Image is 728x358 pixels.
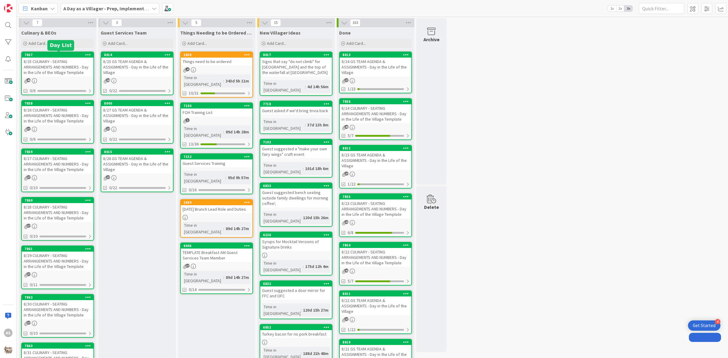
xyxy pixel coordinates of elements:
[303,263,304,270] span: :
[183,74,223,88] div: Time in [GEOGRAPHIC_DATA]
[21,294,94,338] a: 78628/30 CULINARY - SEATING ARRANGEMENTS AND NUMBERS - Day in the Life of the Village Template0/10
[345,125,349,129] span: 43
[189,141,199,147] span: 13/36
[302,214,330,221] div: 120d 15h 26m
[340,52,411,58] div: 8013
[263,102,332,106] div: 7718
[345,172,349,176] span: 27
[101,58,173,76] div: 8/25 GS TEAM AGENDA & ASSIGNMENTS - Day in the Life of the Village
[189,90,199,96] span: 10/31
[22,198,93,203] div: 7860
[183,171,225,184] div: Time in [GEOGRAPHIC_DATA]
[639,3,684,14] input: Quick Filter...
[262,162,303,175] div: Time in [GEOGRAPHIC_DATA]
[27,127,31,131] span: 37
[260,325,332,338] div: 6052Turkey bacon for no pork breakfast
[223,274,224,281] span: :
[30,88,35,94] span: 0/6
[27,78,31,82] span: 40
[29,41,48,46] span: Add Card...
[340,243,411,267] div: 78548/22 CULINARY - SEATING ARRANGEMENTS AND NUMBERS - Day in the Life of the Village Template
[260,189,332,207] div: Guest suggested bench seating outside family dwellings for morning coffee\
[306,122,330,128] div: 37d 13h 8m
[608,5,616,12] span: 1x
[340,291,411,315] div: 80118/22 GS TEAM AGENDA & ASSIGNMENTS - Day in the Life of the Village
[101,101,173,125] div: 80408/27 GS TEAM AGENDA & ASSIGNMENTS - Day in the Life of the Village
[104,101,173,105] div: 8040
[180,102,253,149] a: 7103FOH Training ListTime in [GEOGRAPHIC_DATA]:89d 14h 28m13/36
[260,280,332,319] a: 6832Guest suggested a door mirror for FFC and OFCTime in [GEOGRAPHIC_DATA]:120d 15h 27m
[189,286,197,293] span: 0/14
[624,5,632,12] span: 3x
[260,101,332,115] div: 7718Guest asked if we'd bring trivia back
[186,264,190,268] span: 37
[339,98,412,140] a: 78568/24 CULINARY - SEATING ARRANGEMENTS AND NUMBERS - Day in the Life of the Village Template5/7
[180,153,253,194] a: 7152Guest Services TrainingTime in [GEOGRAPHIC_DATA]:95d 9h 57m0/16
[342,99,411,104] div: 7856
[346,41,366,46] span: Add Card...
[4,4,12,12] img: Visit kanbanzone.com
[301,307,302,313] span: :
[260,52,332,76] div: 8017Signs that say "do not climb" for [GEOGRAPHIC_DATA] and the top of the waterfall at [GEOGRAPH...
[302,350,330,357] div: 188d 21h 48m
[342,146,411,150] div: 8012
[27,224,31,228] span: 37
[101,155,173,173] div: 8/26 GS TEAM AGENDA & ASSIGNMENTS - Day in the Life of the Village
[262,303,301,317] div: Time in [GEOGRAPHIC_DATA]
[260,232,332,276] a: 6226Syrups for Mocktail Versions of Signature DrinksTime in [GEOGRAPHIC_DATA]:175d 12h 4m
[112,19,122,26] span: 3
[32,19,42,26] span: 7
[301,350,302,357] span: :
[25,198,93,202] div: 7860
[21,149,94,192] a: 78598/27 CULINARY - SEATING ARRANGEMENTS AND NUMBERS - Day in the Life of the Village Template0/10
[22,203,93,222] div: 8/28 CULINARY - SEATING ARRANGEMENTS AND NUMBERS - Day in the Life of the Village Template
[345,220,349,224] span: 42
[22,106,93,125] div: 8/26 CULINARY - SEATING ARRANGEMENTS AND NUMBERS - Day in the Life of the Village Template
[342,53,411,57] div: 8013
[181,205,252,213] div: [DATE] Brunch Lead Role and Duties
[260,330,332,338] div: Turkey bacon for no pork breakfast
[109,185,117,191] span: 0/22
[223,129,224,135] span: :
[224,129,251,135] div: 89d 14h 28m
[348,326,356,333] span: 1/22
[263,140,332,144] div: 7102
[25,295,93,299] div: 7862
[101,149,173,155] div: 8015
[181,243,252,262] div: 6945TEMPLATE Breakfast AM Guest Services Team Member
[345,78,349,82] span: 27
[181,249,252,262] div: TEMPLATE Breakfast AM Guest Services Team Member
[181,52,252,65] div: 2858Things need to be ordered
[180,199,253,238] a: 2689[DATE] Brunch Lead Role and DutiesTime in [GEOGRAPHIC_DATA]:89d 14h 27m
[305,122,306,128] span: :
[25,247,93,251] div: 7861
[348,229,353,236] span: 6/8
[101,149,173,173] div: 80158/26 GS TEAM AGENDA & ASSIGNMENTS - Day in the Life of the Village
[345,269,349,273] span: 42
[101,52,174,95] a: 80148/25 GS TEAM AGENDA & ASSIGNMENTS - Day in the Life of the Village0/22
[22,343,93,349] div: 7863
[184,104,252,108] div: 7103
[181,103,252,116] div: 7103FOH Training List
[342,292,411,296] div: 8011
[22,198,93,222] div: 78608/28 CULINARY - SEATING ARRANGEMENTS AND NUMBERS - Day in the Life of the Village Template
[21,197,94,241] a: 78608/28 CULINARY - SEATING ARRANGEMENTS AND NUMBERS - Day in the Life of the Village Template0/10
[30,185,38,191] span: 0/10
[181,58,252,65] div: Things need to be ordered
[423,36,440,43] div: Archive
[181,109,252,116] div: FOH Training List
[31,5,48,12] span: Kanban
[184,200,252,205] div: 2689
[25,53,93,57] div: 7857
[224,78,251,84] div: 343d 5h 11m
[260,286,332,300] div: Guest suggested a door mirror for FFC and OFC
[104,53,173,57] div: 8014
[260,183,332,207] div: 6833Guest suggested bench seating outside family dwellings for morning coffee\
[260,139,332,145] div: 7102
[267,41,286,46] span: Add Card...
[191,19,201,26] span: 5
[22,101,93,106] div: 7858
[340,146,411,170] div: 80128/23 GS TEAM AGENDA & ASSIGNMENTS - Day in the Life of the Village
[106,175,110,179] span: 27
[340,291,411,296] div: 8011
